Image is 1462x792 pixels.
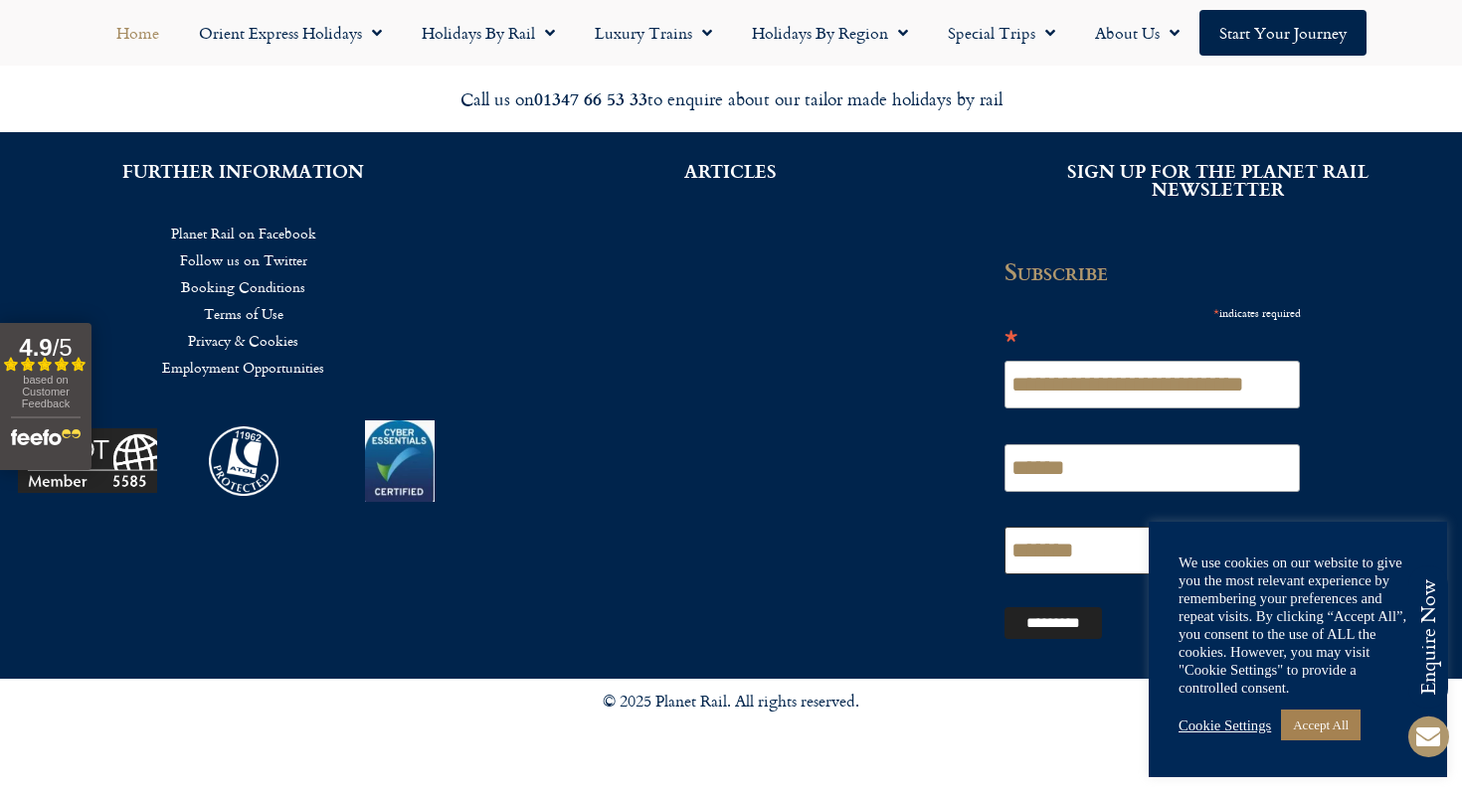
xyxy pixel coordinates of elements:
a: Special Trips [928,10,1075,56]
a: Orient Express Holidays [179,10,402,56]
a: About Us [1075,10,1199,56]
a: Cookie Settings [1179,716,1271,734]
a: Privacy & Cookies [30,327,457,354]
a: Planet Rail on Facebook [30,220,457,246]
a: Accept All [1281,710,1361,740]
a: Terms of Use [30,300,457,327]
a: Follow us on Twitter [30,246,457,273]
a: Start your Journey [1199,10,1367,56]
div: indicates required [1005,299,1301,324]
nav: Menu [30,220,457,381]
div: We use cookies on our website to give you the most relevant experience by remembering your prefer... [1179,554,1417,697]
p: © 2025 Planet Rail. All rights reserved. [164,689,1298,714]
h2: SIGN UP FOR THE PLANET RAIL NEWSLETTER [1005,162,1432,198]
a: Employment Opportunities [30,354,457,381]
strong: 01347 66 53 33 [534,85,647,111]
h2: ARTICLES [517,162,945,180]
a: Booking Conditions [30,273,457,300]
nav: Menu [10,10,1452,56]
a: Holidays by Rail [402,10,575,56]
a: Home [96,10,179,56]
a: Holidays by Region [732,10,928,56]
h2: FURTHER INFORMATION [30,162,457,180]
a: Luxury Trains [575,10,732,56]
h2: Subscribe [1005,257,1313,285]
div: Call us on to enquire about our tailor made holidays by rail [174,87,1288,110]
